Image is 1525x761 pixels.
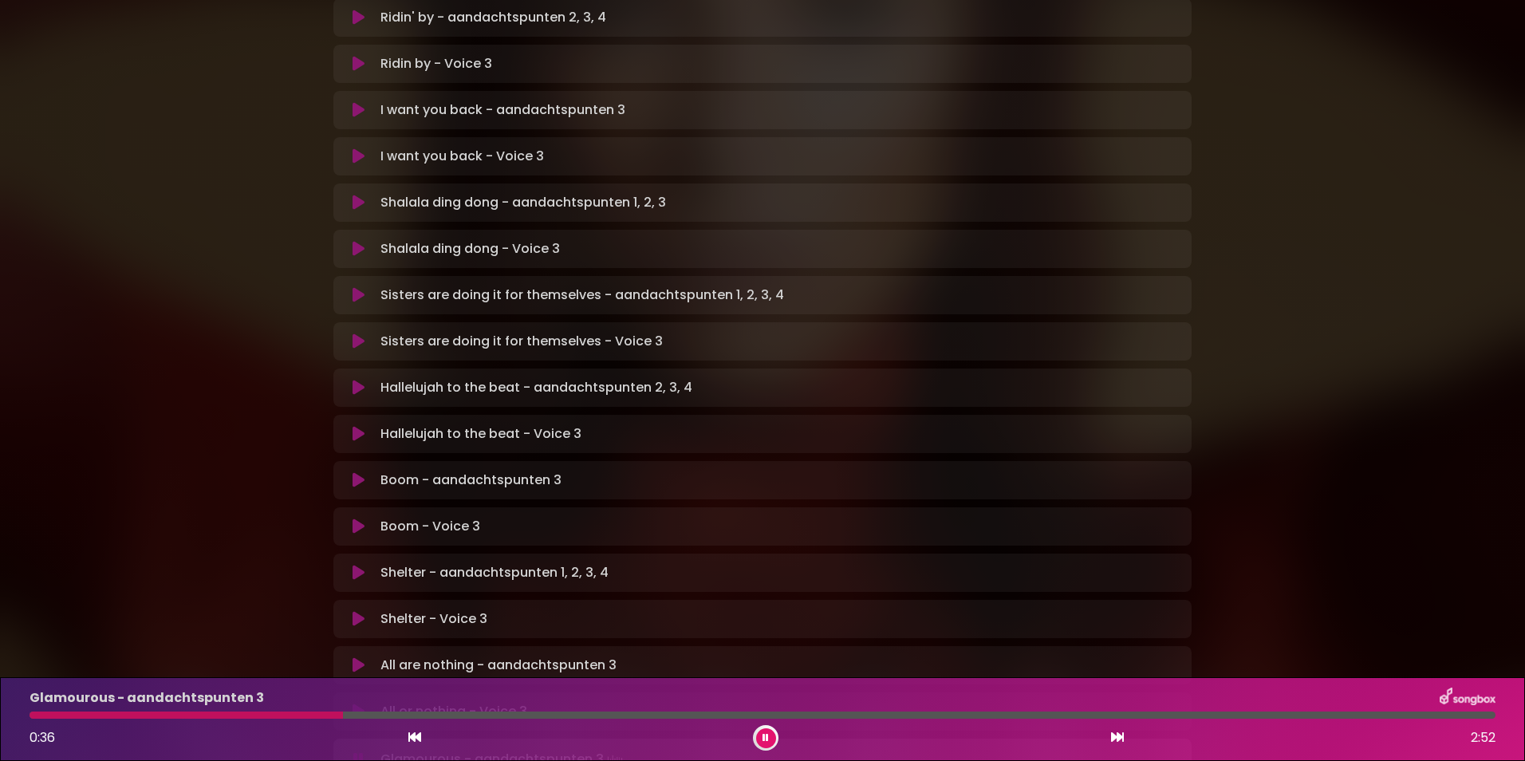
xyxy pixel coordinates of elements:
p: Ridin' by - aandachtspunten 2, 3, 4 [380,8,606,27]
p: Shelter - aandachtspunten 1, 2, 3, 4 [380,563,609,582]
span: 0:36 [30,728,55,747]
p: All are nothing - aandachtspunten 3 [380,656,617,675]
p: Ridin by - Voice 3 [380,54,492,73]
p: Shalala ding dong - aandachtspunten 1, 2, 3 [380,193,666,212]
p: I want you back - aandachtspunten 3 [380,101,625,120]
p: Sisters are doing it for themselves - Voice 3 [380,332,663,351]
p: Boom - Voice 3 [380,517,480,536]
p: Sisters are doing it for themselves - aandachtspunten 1, 2, 3, 4 [380,286,784,305]
p: Hallelujah to the beat - aandachtspunten 2, 3, 4 [380,378,692,397]
p: Shelter - Voice 3 [380,609,487,629]
p: Hallelujah to the beat - Voice 3 [380,424,581,444]
p: Boom - aandachtspunten 3 [380,471,562,490]
img: songbox-logo-white.png [1440,688,1495,708]
p: I want you back - Voice 3 [380,147,544,166]
span: 2:52 [1471,728,1495,747]
p: Shalala ding dong - Voice 3 [380,239,560,258]
p: Glamourous - aandachtspunten 3 [30,688,264,708]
